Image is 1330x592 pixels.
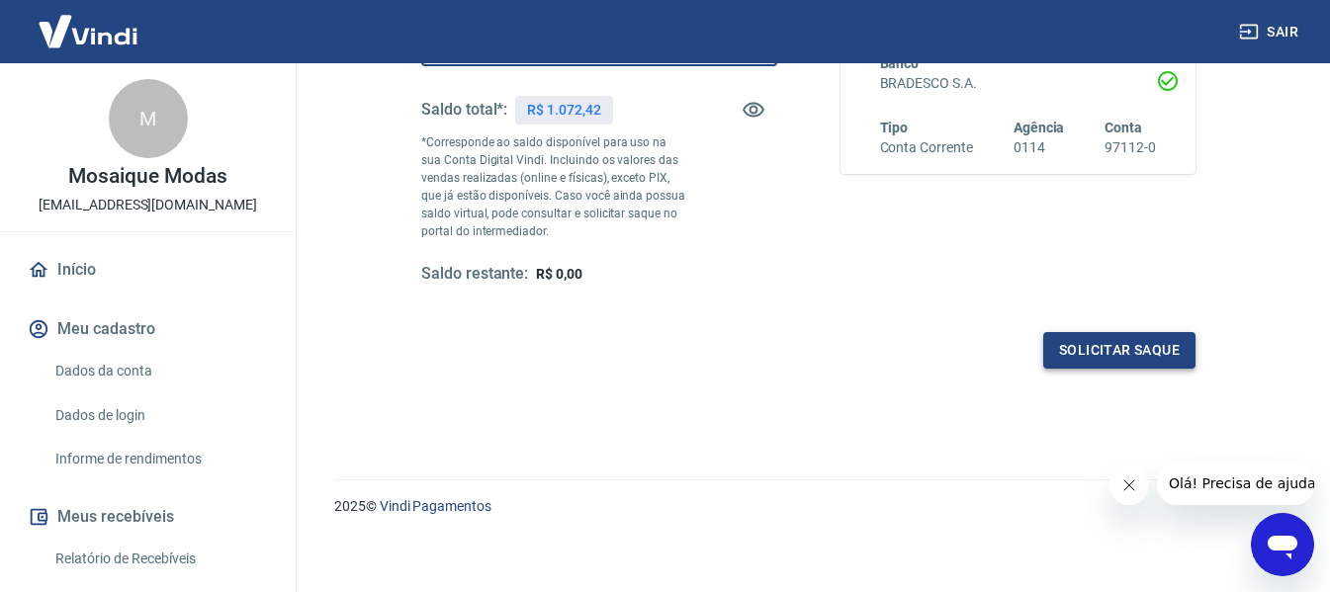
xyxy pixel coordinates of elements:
[47,539,272,579] a: Relatório de Recebíveis
[1014,120,1065,135] span: Agência
[1157,462,1314,505] iframe: Mensagem da empresa
[47,439,272,479] a: Informe de rendimentos
[527,100,600,121] p: R$ 1.072,42
[24,307,272,351] button: Meu cadastro
[1251,513,1314,576] iframe: Botão para abrir a janela de mensagens
[1014,137,1065,158] h6: 0114
[421,264,528,285] h5: Saldo restante:
[1235,14,1306,50] button: Sair
[421,100,507,120] h5: Saldo total*:
[880,137,973,158] h6: Conta Corrente
[1109,465,1149,505] iframe: Fechar mensagem
[24,1,152,61] img: Vindi
[47,351,272,391] a: Dados da conta
[880,55,920,71] span: Banco
[24,248,272,292] a: Início
[1105,120,1142,135] span: Conta
[24,495,272,539] button: Meus recebíveis
[880,120,909,135] span: Tipo
[47,395,272,436] a: Dados de login
[880,73,1157,94] h6: BRADESCO S.A.
[109,79,188,158] div: M
[536,266,582,282] span: R$ 0,00
[334,496,1283,517] p: 2025 ©
[421,133,688,240] p: *Corresponde ao saldo disponível para uso na sua Conta Digital Vindi. Incluindo os valores das ve...
[39,195,257,215] p: [EMAIL_ADDRESS][DOMAIN_NAME]
[68,166,226,187] p: Mosaique Modas
[12,14,166,30] span: Olá! Precisa de ajuda?
[1043,332,1196,369] button: Solicitar saque
[380,498,491,514] a: Vindi Pagamentos
[1105,137,1156,158] h6: 97112-0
